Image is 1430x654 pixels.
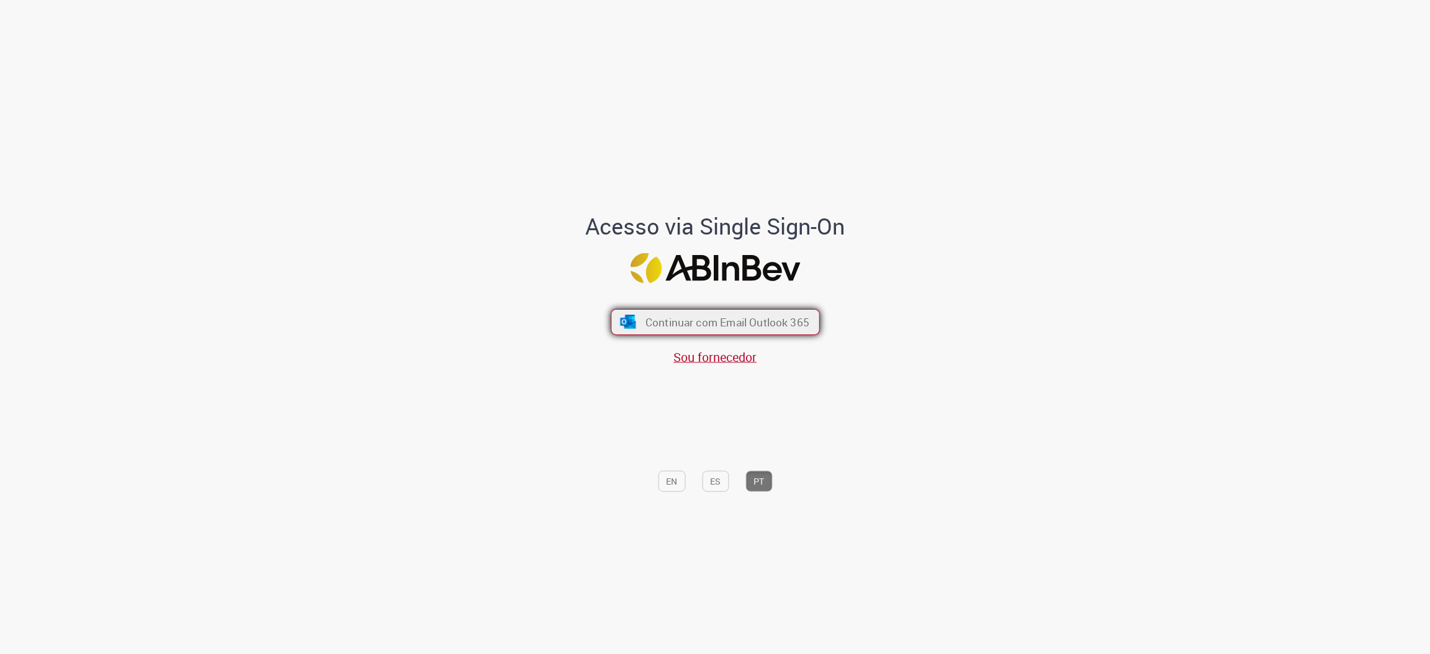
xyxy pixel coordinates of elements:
[611,309,820,335] button: ícone Azure/Microsoft 360 Continuar com Email Outlook 365
[543,213,888,238] h1: Acesso via Single Sign-On
[702,470,729,491] button: ES
[645,315,809,329] span: Continuar com Email Outlook 365
[745,470,772,491] button: PT
[630,253,800,284] img: Logo ABInBev
[658,470,685,491] button: EN
[673,348,757,365] a: Sou fornecedor
[619,315,637,329] img: ícone Azure/Microsoft 360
